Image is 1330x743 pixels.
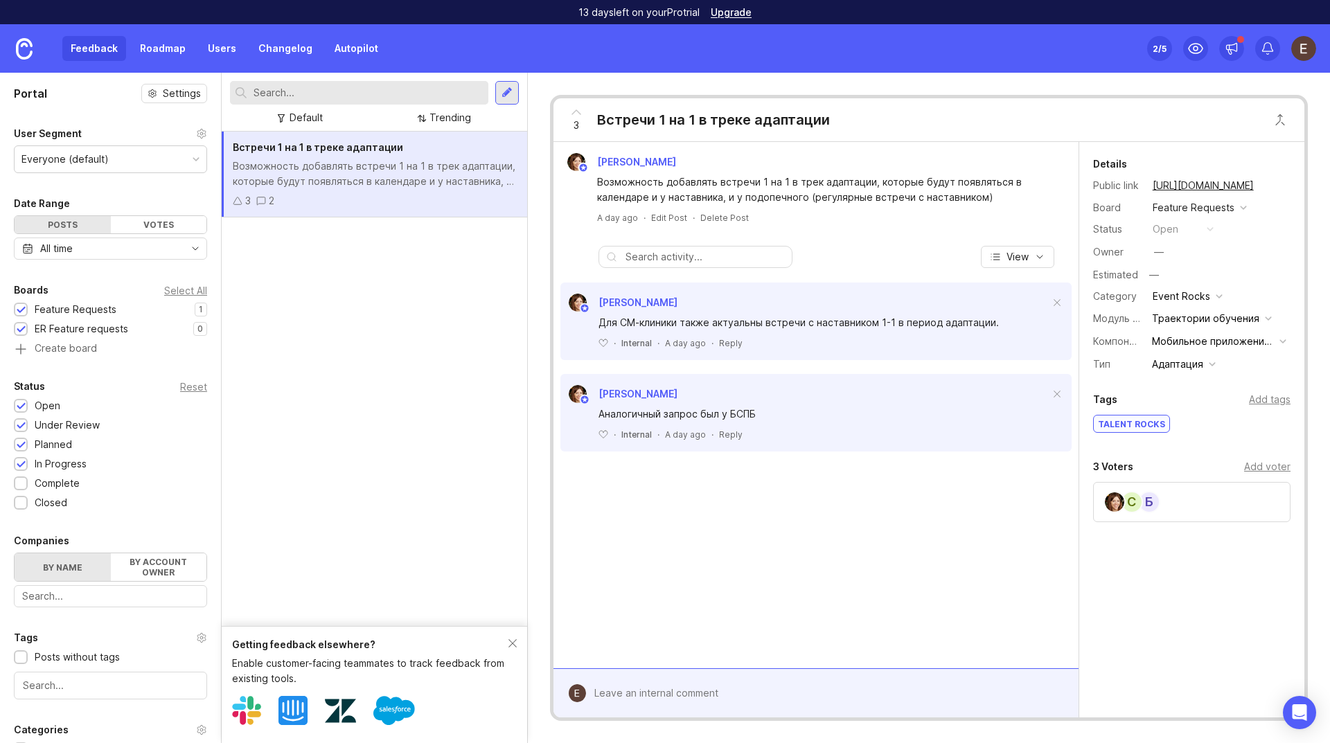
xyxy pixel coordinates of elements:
img: Elena Kushpel [567,153,585,171]
div: Posts [15,216,111,233]
div: · [711,429,713,440]
label: By name [15,553,111,581]
img: Slack logo [232,696,261,725]
div: Enable customer-facing teammates to track feedback from existing tools. [232,656,508,686]
span: 3 [574,118,579,133]
div: Estimated [1093,270,1138,280]
div: Details [1093,156,1127,172]
label: By account owner [111,553,207,581]
div: Мобильное приложение, Веб-приложение [1152,334,1274,349]
div: · [644,212,646,224]
div: Internal [621,337,652,349]
button: Close button [1266,106,1294,134]
div: ER Feature requests [35,321,128,337]
div: Public link [1093,178,1142,193]
div: 3 Voters [1093,458,1133,475]
div: Возможность добавлять встречи 1 на 1 в трек адаптации, которые будут появляться в календаре и у н... [597,174,1051,205]
a: Create board [14,343,207,356]
div: Reply [719,429,743,440]
div: · [657,337,659,349]
a: Upgrade [711,8,752,17]
div: Board [1093,200,1142,215]
img: Елена Кушпель [1291,36,1316,61]
span: [PERSON_NAME] [597,156,676,168]
button: View [981,246,1054,268]
div: User Segment [14,125,82,142]
a: Elena Kushpel[PERSON_NAME] [560,294,677,312]
div: Date Range [14,195,70,212]
div: — [1145,266,1163,284]
div: Tags [1093,391,1117,408]
span: Settings [163,87,201,100]
label: Тип [1093,358,1110,370]
img: Elena Kushpel [1105,492,1124,512]
div: · [614,337,616,349]
div: Everyone (default) [21,152,109,167]
div: · [614,429,616,440]
div: Status [1093,222,1142,237]
div: Аналогичный запрос был у БСПБ [598,406,1049,422]
div: Getting feedback elsewhere? [232,637,508,652]
div: Under Review [35,418,100,433]
div: Edit Post [651,212,687,224]
div: open [1153,222,1178,237]
input: Search... [22,589,199,604]
span: [PERSON_NAME] [598,296,677,308]
a: Changelog [250,36,321,61]
div: Feature Requests [1153,200,1234,215]
div: Trending [429,110,471,125]
div: Add tags [1249,392,1291,407]
div: Адаптация [1152,357,1203,372]
a: Встречи 1 на 1 в треке адаптацииВозможность добавлять встречи 1 на 1 в трек адаптации, которые бу... [222,132,527,217]
div: — [1154,244,1164,260]
p: 0 [197,323,203,334]
div: С [1121,491,1143,513]
div: Open [35,398,60,413]
img: Canny Home [16,38,33,60]
div: Для СМ-клиники также актуальны встречи с наставником 1-1 в период адаптации. [598,315,1049,330]
div: Delete Post [700,212,749,224]
button: Settings [141,84,207,103]
div: Tags [14,629,38,646]
div: 2 [269,193,274,208]
div: In Progress [35,456,87,472]
a: Elena Kushpel[PERSON_NAME] [560,385,677,403]
span: A day ago [665,429,706,440]
a: Autopilot [326,36,387,61]
div: · [657,429,659,440]
div: Feature Requests [35,302,116,317]
a: Roadmap [132,36,194,61]
img: Елена Кушпель [568,684,586,702]
div: Встречи 1 на 1 в треке адаптации [597,110,830,129]
div: All time [40,241,73,256]
p: 13 days left on your Pro trial [578,6,700,19]
a: [URL][DOMAIN_NAME] [1149,177,1258,195]
img: Intercom logo [278,696,308,725]
div: Возможность добавлять встречи 1 на 1 в трек адаптации, которые будут появляться в календаре и у н... [233,159,516,189]
img: Elena Kushpel [569,385,587,403]
div: Reply [719,337,743,349]
div: Boards [14,282,48,298]
a: A day ago [597,212,638,224]
div: Posts without tags [35,650,120,665]
label: Модуль системы [1093,312,1175,324]
h1: Portal [14,85,47,102]
a: Elena Kushpel[PERSON_NAME] [559,153,687,171]
div: Owner [1093,244,1142,260]
span: A day ago [665,337,706,349]
label: Компонент [1093,335,1146,347]
div: Closed [35,495,67,510]
div: Categories [14,722,69,738]
input: Search activity... [626,249,785,265]
div: Open Intercom Messenger [1283,696,1316,729]
img: Elena Kushpel [569,294,587,312]
svg: toggle icon [184,243,206,254]
div: Complete [35,476,80,491]
span: Встречи 1 на 1 в треке адаптации [233,141,403,153]
span: View [1007,250,1029,264]
input: Search... [254,85,483,100]
span: [PERSON_NAME] [598,388,677,400]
